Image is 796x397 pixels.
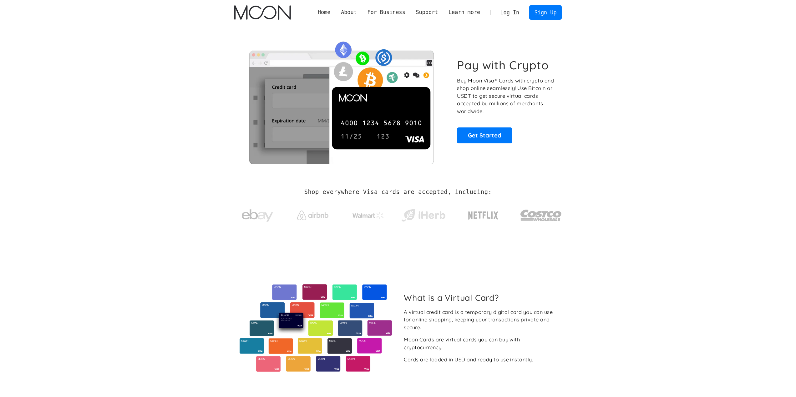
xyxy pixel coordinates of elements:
[234,37,449,164] img: Moon Cards let you spend your crypto anywhere Visa is accepted.
[234,5,291,20] img: Moon Logo
[234,200,281,229] a: ebay
[304,189,492,196] h2: Shop everywhere Visa cards are accepted, including:
[404,356,533,364] div: Cards are loaded in USD and ready to use instantly.
[457,127,512,143] a: Get Started
[400,207,447,224] img: iHerb
[345,206,391,222] a: Walmart
[242,206,273,226] img: ebay
[289,204,336,223] a: Airbnb
[411,8,443,16] div: Support
[400,201,447,227] a: iHerb
[367,8,405,16] div: For Business
[234,5,291,20] a: home
[455,201,511,226] a: Netflix
[457,77,555,115] p: Buy Moon Visa® Cards with crypto and shop online seamlessly! Use Bitcoin or USDT to get secure vi...
[495,6,525,19] a: Log In
[529,5,562,19] a: Sign Up
[520,204,562,227] img: Costco
[404,293,557,303] h2: What is a Virtual Card?
[416,8,438,16] div: Support
[239,284,393,372] img: Virtual cards from Moon
[352,212,384,219] img: Walmart
[297,211,328,220] img: Airbnb
[341,8,357,16] div: About
[520,197,562,230] a: Costco
[362,8,411,16] div: For Business
[404,336,557,351] div: Moon Cards are virtual cards you can buy with cryptocurrency.
[404,308,557,331] div: A virtual credit card is a temporary digital card you can use for online shopping, keeping your t...
[449,8,480,16] div: Learn more
[468,208,499,223] img: Netflix
[312,8,336,16] a: Home
[443,8,485,16] div: Learn more
[336,8,362,16] div: About
[457,58,549,72] h1: Pay with Crypto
